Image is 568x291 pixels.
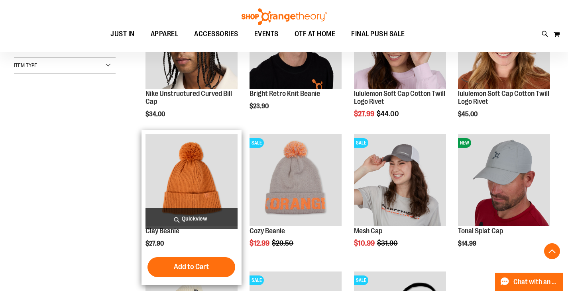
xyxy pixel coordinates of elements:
[250,138,264,148] span: SALE
[145,111,166,118] span: $34.00
[458,138,471,148] span: NEW
[458,227,503,235] a: Tonal Splat Cap
[151,25,179,43] span: APPAREL
[246,130,346,268] div: product
[350,130,450,268] div: product
[377,110,400,118] span: $44.00
[377,239,399,247] span: $31.90
[354,110,375,118] span: $27.99
[544,243,560,259] button: Back To Top
[145,227,179,235] a: Clay Beanie
[513,278,558,286] span: Chat with an Expert
[250,239,271,247] span: $12.99
[354,275,368,285] span: SALE
[194,25,238,43] span: ACCESSORIES
[174,262,209,271] span: Add to Cart
[250,134,342,227] a: Main view of OTF Cozy Scarf GreySALE
[250,275,264,285] span: SALE
[102,25,143,43] a: JUST IN
[354,138,368,148] span: SALE
[250,103,270,110] span: $23.90
[458,240,478,247] span: $14.99
[110,25,135,43] span: JUST IN
[458,90,549,105] a: lululemon Soft Cap Cotton Twill Logo Rivet
[495,273,564,291] button: Chat with an Expert
[145,208,238,229] a: Quickview
[458,111,479,118] span: $45.00
[458,134,550,226] img: Product image for Grey Tonal Splat Cap
[250,90,320,98] a: Bright Retro Knit Beanie
[250,134,342,226] img: Main view of OTF Cozy Scarf Grey
[354,90,445,105] a: lululemon Soft Cap Cotton Twill Logo Rivet
[240,8,328,25] img: Shop Orangetheory
[246,25,287,43] a: EVENTS
[254,25,279,43] span: EVENTS
[354,134,446,227] a: Product image for Orangetheory Mesh CapSALE
[142,130,242,285] div: product
[145,240,165,247] span: $27.90
[145,90,232,105] a: Nike Unstructured Curved Bill Cap
[458,134,550,227] a: Product image for Grey Tonal Splat CapNEW
[354,134,446,226] img: Product image for Orangetheory Mesh Cap
[287,25,344,43] a: OTF AT HOME
[186,25,246,43] a: ACCESSORIES
[272,239,295,247] span: $29.50
[351,25,405,43] span: FINAL PUSH SALE
[143,25,187,43] a: APPAREL
[454,130,554,268] div: product
[354,227,382,235] a: Mesh Cap
[343,25,413,43] a: FINAL PUSH SALE
[295,25,336,43] span: OTF AT HOME
[147,257,235,277] button: Add to Cart
[145,134,238,226] img: Clay Beanie
[14,62,37,68] span: Item Type
[145,134,238,227] a: Clay Beanie
[250,227,285,235] a: Cozy Beanie
[354,239,376,247] span: $10.99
